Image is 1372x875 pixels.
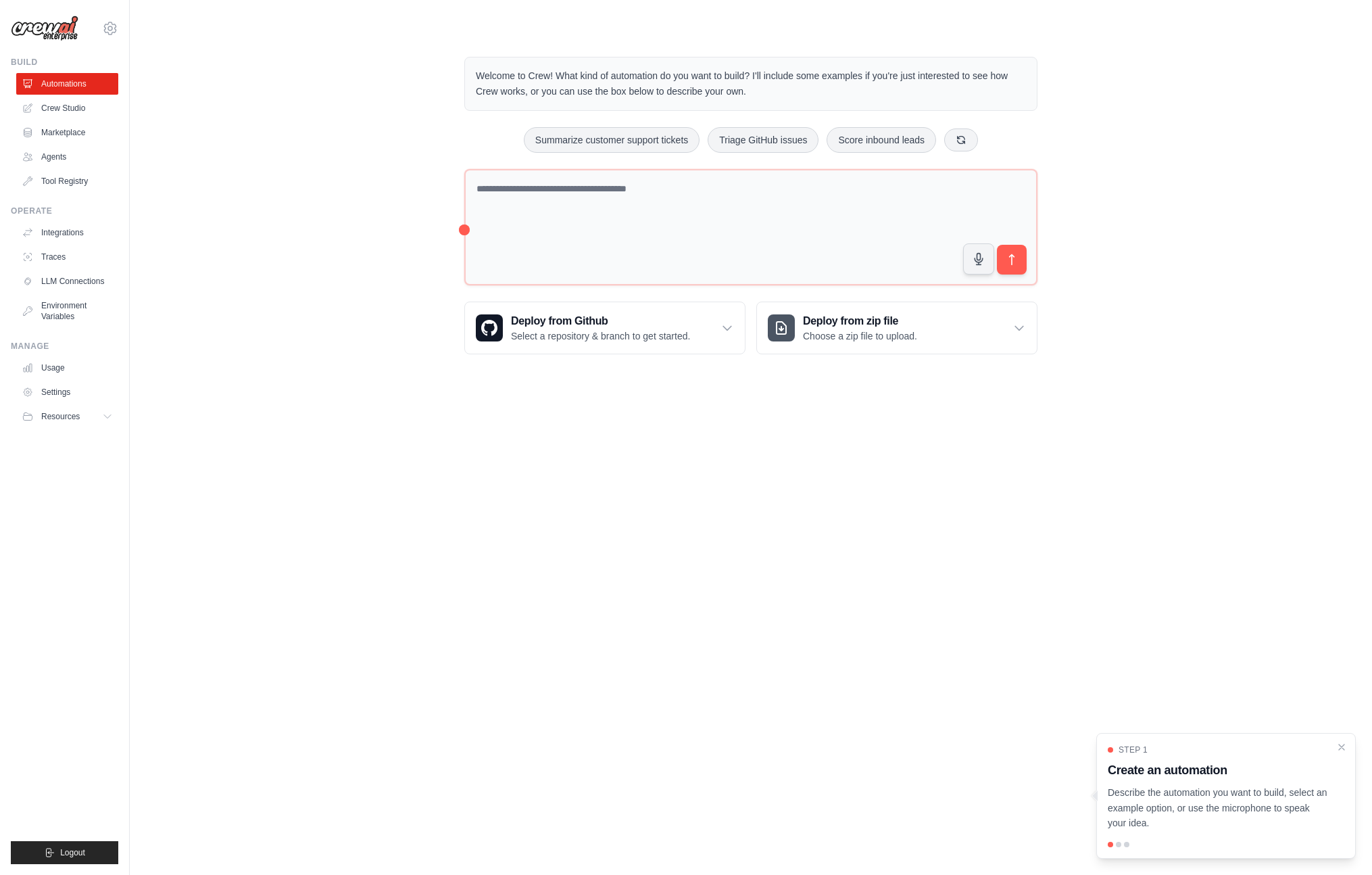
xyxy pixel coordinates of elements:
[11,206,118,216] div: Operate
[16,295,118,327] a: Environment Variables
[803,329,917,343] p: Choose a zip file to upload.
[16,381,118,403] a: Settings
[16,270,118,292] a: LLM Connections
[11,57,118,68] div: Build
[1108,785,1328,831] p: Describe the automation you want to build, select an example option, or use the microphone to spe...
[16,97,118,119] a: Crew Studio
[16,222,118,243] a: Integrations
[1108,761,1328,780] h3: Create an automation
[60,847,85,858] span: Logout
[11,341,118,352] div: Manage
[1304,810,1372,875] iframe: Chat Widget
[16,122,118,143] a: Marketplace
[16,146,118,168] a: Agents
[476,68,1026,99] p: Welcome to Crew! What kind of automation do you want to build? I'll include some examples if you'...
[1119,744,1148,755] span: Step 1
[827,127,936,153] button: Score inbound leads
[1336,742,1347,753] button: Close walkthrough
[16,246,118,268] a: Traces
[511,313,690,329] h3: Deploy from Github
[16,406,118,427] button: Resources
[11,16,78,41] img: Logo
[11,841,118,864] button: Logout
[524,127,700,153] button: Summarize customer support tickets
[16,73,118,95] a: Automations
[511,329,690,343] p: Select a repository & branch to get started.
[41,411,80,422] span: Resources
[708,127,818,153] button: Triage GitHub issues
[16,170,118,192] a: Tool Registry
[803,313,917,329] h3: Deploy from zip file
[16,357,118,379] a: Usage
